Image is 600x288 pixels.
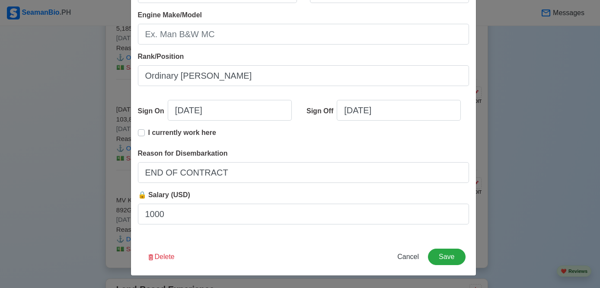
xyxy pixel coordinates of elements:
[392,249,424,265] button: Cancel
[428,249,465,265] button: Save
[138,162,469,183] input: Your reason for disembarkation...
[138,191,190,198] span: 🔒 Salary (USD)
[138,24,469,45] input: Ex. Man B&W MC
[138,65,469,86] input: Ex: Third Officer or 3/OFF
[148,128,216,138] p: I currently work here
[138,150,228,157] span: Reason for Disembarkation
[306,106,337,116] div: Sign Off
[138,106,168,116] div: Sign On
[138,53,184,60] span: Rank/Position
[138,11,202,19] span: Engine Make/Model
[138,204,469,224] input: ex. 2500
[141,249,180,265] button: Delete
[397,253,419,260] span: Cancel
